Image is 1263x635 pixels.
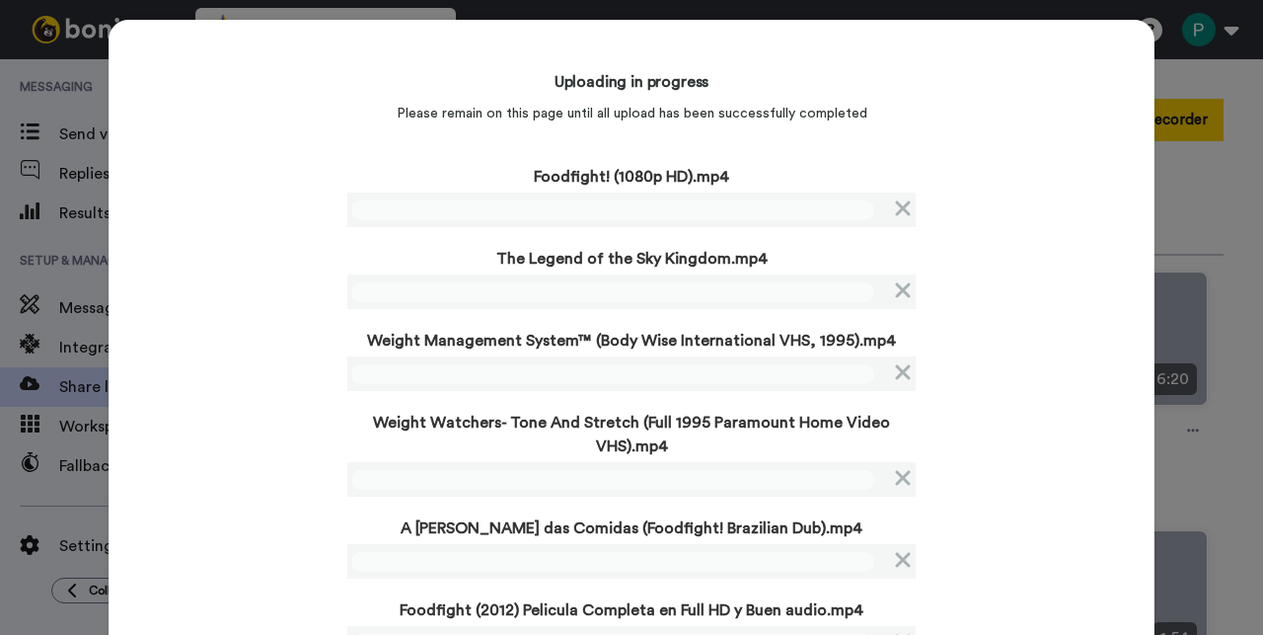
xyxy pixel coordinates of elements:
[347,165,916,189] p: Foodfight! (1080p HD).mp4
[347,598,916,622] p: Foodfight (2012) Pelicula Completa en Full HD y Buen audio.mp4
[347,247,916,271] p: The Legend of the Sky Kingdom.mp4
[397,104,867,123] p: Please remain on this page until all upload has been successfully completed
[347,329,916,353] p: Weight Management System™ (Body Wise International VHS, 1995).mp4
[555,70,709,94] h4: Uploading in progress
[347,411,916,458] p: Weight Watchers- Tone And Stretch (Full 1995 Paramount Home Video VHS).mp4
[347,516,916,540] p: A [PERSON_NAME] das Comidas (Foodfight! Brazilian Dub).mp4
